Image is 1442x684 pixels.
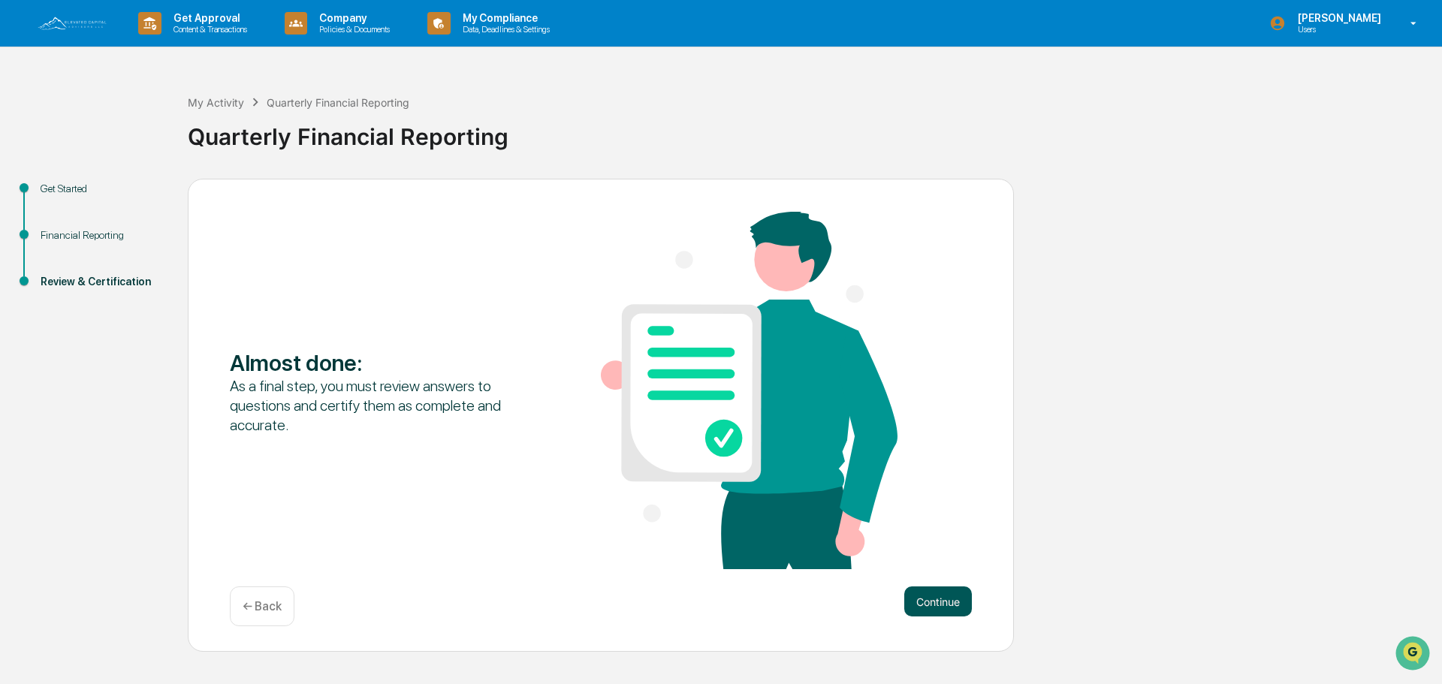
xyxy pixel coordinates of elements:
[36,15,108,32] img: logo
[30,218,95,233] span: Data Lookup
[188,96,244,109] div: My Activity
[103,183,192,210] a: 🗄️Attestations
[451,24,557,35] p: Data, Deadlines & Settings
[307,12,397,24] p: Company
[267,96,409,109] div: Quarterly Financial Reporting
[230,349,526,376] div: Almost done :
[41,274,164,290] div: Review & Certification
[1394,634,1434,675] iframe: Open customer support
[188,111,1434,150] div: Quarterly Financial Reporting
[601,212,897,569] img: Almost done
[41,227,164,243] div: Financial Reporting
[124,189,186,204] span: Attestations
[15,32,273,56] p: How can we help?
[106,254,182,266] a: Powered byPylon
[255,119,273,137] button: Start new chat
[51,115,246,130] div: Start new chat
[51,130,190,142] div: We're available if you need us!
[904,586,972,616] button: Continue
[161,12,255,24] p: Get Approval
[109,191,121,203] div: 🗄️
[307,24,397,35] p: Policies & Documents
[1286,24,1389,35] p: Users
[9,212,101,239] a: 🔎Data Lookup
[9,183,103,210] a: 🖐️Preclearance
[243,599,282,613] p: ← Back
[1286,12,1389,24] p: [PERSON_NAME]
[15,219,27,231] div: 🔎
[451,12,557,24] p: My Compliance
[15,191,27,203] div: 🖐️
[149,255,182,266] span: Pylon
[161,24,255,35] p: Content & Transactions
[230,376,526,435] div: As a final step, you must review answers to questions and certify them as complete and accurate.
[30,189,97,204] span: Preclearance
[41,181,164,197] div: Get Started
[15,115,42,142] img: 1746055101610-c473b297-6a78-478c-a979-82029cc54cd1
